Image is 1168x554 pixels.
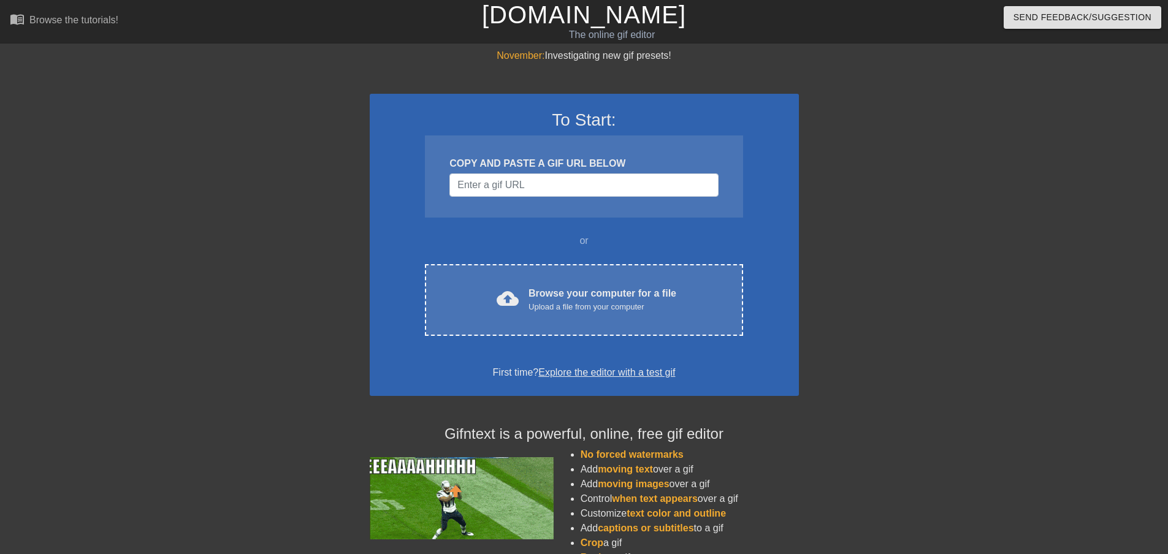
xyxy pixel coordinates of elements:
[581,506,799,521] li: Customize
[612,493,698,504] span: when text appears
[402,233,767,248] div: or
[386,110,783,131] h3: To Start:
[581,537,603,548] span: Crop
[497,287,519,309] span: cloud_upload
[29,15,118,25] div: Browse the tutorials!
[581,491,799,506] li: Control over a gif
[449,173,718,197] input: Username
[538,367,675,378] a: Explore the editor with a test gif
[10,12,25,26] span: menu_book
[497,50,544,61] span: November:
[370,457,554,539] img: football_small.gif
[581,449,684,460] span: No forced watermarks
[482,1,686,28] a: [DOMAIN_NAME]
[370,48,799,63] div: Investigating new gif presets!
[598,523,693,533] span: captions or subtitles
[386,365,783,380] div: First time?
[1013,10,1151,25] span: Send Feedback/Suggestion
[1004,6,1161,29] button: Send Feedback/Suggestion
[395,28,828,42] div: The online gif editor
[627,508,726,518] span: text color and outline
[581,462,799,477] li: Add over a gif
[581,521,799,536] li: Add to a gif
[529,286,676,313] div: Browse your computer for a file
[10,12,118,31] a: Browse the tutorials!
[370,425,799,443] h4: Gifntext is a powerful, online, free gif editor
[598,464,653,474] span: moving text
[529,301,676,313] div: Upload a file from your computer
[598,479,669,489] span: moving images
[581,477,799,491] li: Add over a gif
[449,156,718,171] div: COPY AND PASTE A GIF URL BELOW
[581,536,799,550] li: a gif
